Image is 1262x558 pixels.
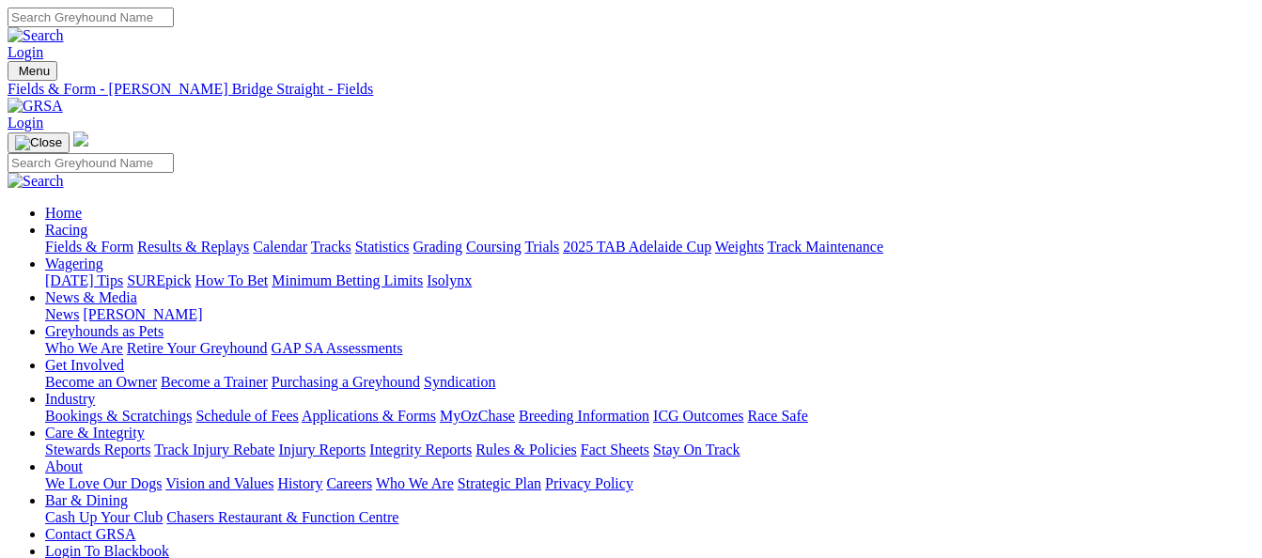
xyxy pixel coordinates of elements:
[563,239,711,255] a: 2025 TAB Adelaide Cup
[127,340,268,356] a: Retire Your Greyhound
[45,306,79,322] a: News
[272,272,423,288] a: Minimum Betting Limits
[45,272,1254,289] div: Wagering
[195,408,298,424] a: Schedule of Fees
[45,475,1254,492] div: About
[45,256,103,271] a: Wagering
[45,272,123,288] a: [DATE] Tips
[545,475,633,491] a: Privacy Policy
[45,526,135,542] a: Contact GRSA
[524,239,559,255] a: Trials
[653,442,740,457] a: Stay On Track
[8,81,1254,98] a: Fields & Form - [PERSON_NAME] Bridge Straight - Fields
[19,64,50,78] span: Menu
[73,132,88,147] img: logo-grsa-white.png
[440,408,515,424] a: MyOzChase
[45,340,123,356] a: Who We Are
[8,153,174,173] input: Search
[355,239,410,255] a: Statistics
[15,135,62,150] img: Close
[653,408,743,424] a: ICG Outcomes
[45,442,150,457] a: Stewards Reports
[45,340,1254,357] div: Greyhounds as Pets
[8,173,64,190] img: Search
[165,475,273,491] a: Vision and Values
[413,239,462,255] a: Grading
[154,442,274,457] a: Track Injury Rebate
[424,374,495,390] a: Syndication
[45,323,164,339] a: Greyhounds as Pets
[45,222,87,238] a: Racing
[45,475,162,491] a: We Love Our Dogs
[45,374,1254,391] div: Get Involved
[45,239,1254,256] div: Racing
[8,132,70,153] button: Toggle navigation
[45,289,137,305] a: News & Media
[458,475,541,491] a: Strategic Plan
[137,239,249,255] a: Results & Replays
[326,475,372,491] a: Careers
[475,442,577,457] a: Rules & Policies
[519,408,649,424] a: Breeding Information
[166,509,398,525] a: Chasers Restaurant & Function Centre
[45,374,157,390] a: Become an Owner
[161,374,268,390] a: Become a Trainer
[747,408,807,424] a: Race Safe
[302,408,436,424] a: Applications & Forms
[83,306,202,322] a: [PERSON_NAME]
[272,374,420,390] a: Purchasing a Greyhound
[768,239,883,255] a: Track Maintenance
[311,239,351,255] a: Tracks
[45,408,192,424] a: Bookings & Scratchings
[45,391,95,407] a: Industry
[45,306,1254,323] div: News & Media
[45,458,83,474] a: About
[581,442,649,457] a: Fact Sheets
[8,115,43,131] a: Login
[45,425,145,441] a: Care & Integrity
[45,408,1254,425] div: Industry
[45,492,128,508] a: Bar & Dining
[8,44,43,60] a: Login
[45,509,1254,526] div: Bar & Dining
[427,272,472,288] a: Isolynx
[195,272,269,288] a: How To Bet
[8,8,174,27] input: Search
[8,98,63,115] img: GRSA
[278,442,366,457] a: Injury Reports
[45,442,1254,458] div: Care & Integrity
[8,27,64,44] img: Search
[127,272,191,288] a: SUREpick
[466,239,522,255] a: Coursing
[45,205,82,221] a: Home
[45,509,163,525] a: Cash Up Your Club
[45,239,133,255] a: Fields & Form
[45,357,124,373] a: Get Involved
[376,475,454,491] a: Who We Are
[277,475,322,491] a: History
[715,239,764,255] a: Weights
[253,239,307,255] a: Calendar
[369,442,472,457] a: Integrity Reports
[8,61,57,81] button: Toggle navigation
[272,340,403,356] a: GAP SA Assessments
